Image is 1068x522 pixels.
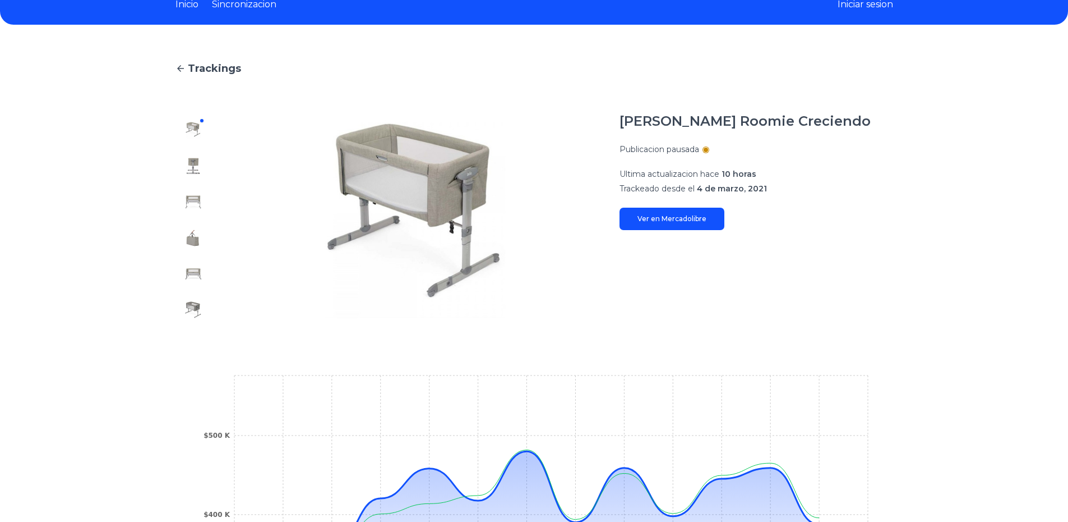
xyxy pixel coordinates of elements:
span: Trackings [188,61,241,76]
a: Ver en Mercadolibre [619,208,724,230]
span: 10 horas [722,169,756,179]
img: Cuna Colecho Joie Roomie Creciendo [184,265,202,283]
span: Ultima actualizacion hace [619,169,719,179]
tspan: $500 K [204,432,230,439]
img: Cuna Colecho Joie Roomie Creciendo [184,121,202,139]
img: Cuna Colecho Joie Roomie Creciendo [184,229,202,247]
img: Cuna Colecho Joie Roomie Creciendo [234,112,597,328]
img: Cuna Colecho Joie Roomie Creciendo [184,193,202,211]
tspan: $400 K [204,511,230,519]
p: Publicacion pausada [619,144,699,155]
img: Cuna Colecho Joie Roomie Creciendo [184,157,202,175]
a: Trackings [175,61,893,76]
span: 4 de marzo, 2021 [697,184,767,194]
h1: [PERSON_NAME] Roomie Creciendo [619,112,871,130]
img: Cuna Colecho Joie Roomie Creciendo [184,301,202,319]
span: Trackeado desde el [619,184,695,194]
